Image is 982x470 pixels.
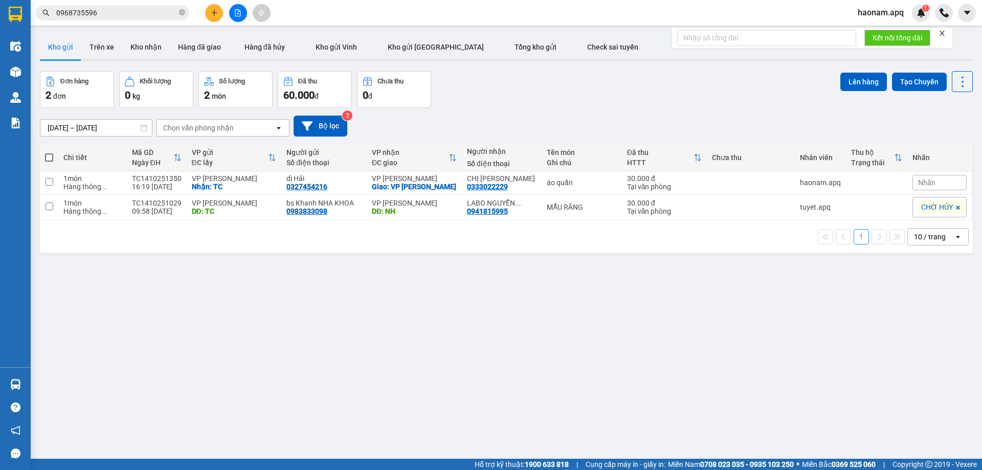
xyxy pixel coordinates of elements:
[958,4,976,22] button: caret-down
[587,43,638,51] span: Check sai tuyến
[372,183,457,191] div: Giao: VP NGỌC HỒI
[132,183,182,191] div: 16:19 [DATE]
[63,199,121,207] div: 1 món
[119,71,193,108] button: Khối lượng0kg
[211,9,218,16] span: plus
[258,9,265,16] span: aim
[10,41,21,52] img: warehouse-icon
[547,203,617,211] div: MẪU RĂNG
[204,89,210,101] span: 2
[286,159,362,167] div: Số điện thoại
[467,174,537,183] div: CHỊ VÕ THỊ LIÊN
[372,159,449,167] div: ĐC giao
[800,153,841,162] div: Nhân viên
[234,9,241,16] span: file-add
[800,203,841,211] div: tuyet.apq
[132,159,173,167] div: Ngày ĐH
[586,459,665,470] span: Cung cấp máy in - giấy in:
[921,203,953,212] span: CHỜ HỦY
[187,144,282,171] th: Toggle SortBy
[132,207,182,215] div: 09:58 [DATE]
[179,8,185,18] span: close-circle
[924,5,927,12] span: 1
[10,92,21,103] img: warehouse-icon
[40,35,81,59] button: Kho gửi
[316,43,357,51] span: Kho gửi Vinh
[140,78,171,85] div: Khối lượng
[627,207,702,215] div: Tại văn phòng
[864,30,930,46] button: Kết nối tổng đài
[914,232,946,242] div: 10 / trang
[796,462,799,466] span: ⚪️
[467,183,508,191] div: 0333022229
[377,78,404,85] div: Chưa thu
[11,449,20,458] span: message
[163,123,234,133] div: Chọn văn phòng nhận
[286,199,362,207] div: bs Khanh NHA KHOA
[198,71,273,108] button: Số lượng2món
[912,153,967,162] div: Nhãn
[851,148,894,156] div: Thu hộ
[63,174,121,183] div: 1 món
[712,153,789,162] div: Chưa thu
[800,178,841,187] div: haonam.apq
[677,30,856,46] input: Nhập số tổng đài
[832,460,876,468] strong: 0369 525 060
[873,32,922,43] span: Kết nối tổng đài
[286,207,327,215] div: 0983833098
[286,183,327,191] div: 0327454216
[192,174,277,183] div: VP [PERSON_NAME]
[576,459,578,470] span: |
[40,120,152,136] input: Select a date range.
[892,73,947,91] button: Tạo Chuyến
[219,78,245,85] div: Số lượng
[122,35,170,59] button: Kho nhận
[475,459,569,470] span: Hỗ trợ kỹ thuật:
[627,159,694,167] div: HTTT
[963,8,972,17] span: caret-down
[627,174,702,183] div: 30.000 đ
[627,148,694,156] div: Đã thu
[298,78,317,85] div: Đã thu
[372,174,457,183] div: VP [PERSON_NAME]
[547,148,617,156] div: Tên món
[10,379,21,390] img: warehouse-icon
[192,159,269,167] div: ĐC lấy
[192,207,277,215] div: DĐ: TC
[101,183,107,191] span: ...
[854,229,869,244] button: 1
[11,402,20,412] span: question-circle
[627,183,702,191] div: Tại văn phòng
[205,4,223,22] button: plus
[372,199,457,207] div: VP [PERSON_NAME]
[63,207,121,215] div: Hàng thông thường
[547,159,617,167] div: Ghi chú
[40,71,114,108] button: Đơn hàng2đơn
[367,144,462,171] th: Toggle SortBy
[627,199,702,207] div: 30.000 đ
[81,35,122,59] button: Trên xe
[467,160,537,168] div: Số điện thoại
[192,183,277,191] div: Nhận: TC
[467,207,508,215] div: 0941815995
[11,426,20,435] span: notification
[372,148,449,156] div: VP nhận
[368,92,372,100] span: đ
[940,8,949,17] img: phone-icon
[275,124,283,132] svg: open
[547,178,617,187] div: áo quần
[294,116,347,137] button: Bộ lọc
[229,4,247,22] button: file-add
[315,92,319,100] span: đ
[278,71,352,108] button: Đã thu60.000đ
[192,199,277,207] div: VP [PERSON_NAME]
[515,43,556,51] span: Tổng kho gửi
[883,459,885,470] span: |
[253,4,271,22] button: aim
[363,89,368,101] span: 0
[357,71,431,108] button: Chưa thu0đ
[850,6,912,19] span: haonam.apq
[132,199,182,207] div: TC1410251029
[954,233,962,241] svg: open
[525,460,569,468] strong: 1900 633 818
